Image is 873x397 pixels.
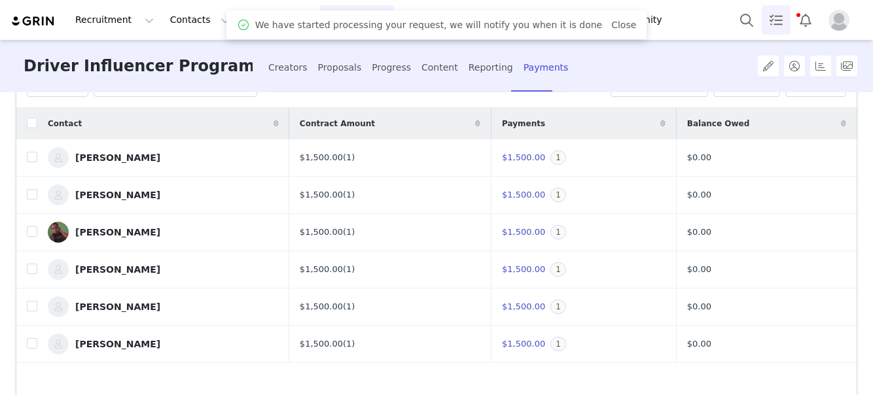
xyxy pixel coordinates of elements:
[162,5,238,35] button: Contacts
[343,190,355,199] a: (1)
[502,118,545,129] span: Payments
[687,337,711,351] span: $0.00
[687,188,711,201] span: $0.00
[48,147,69,168] img: 5ff8600f-672d-4b78-a791-1d66414aa704--s.jpg
[48,222,279,243] a: [PERSON_NAME]
[611,20,636,30] a: Close
[524,50,569,85] div: Payments
[687,263,711,276] span: $0.00
[732,5,761,35] button: Search
[502,339,545,349] span: $1,500.00
[343,152,355,162] a: (1)
[300,118,375,129] span: Contract Amount
[48,334,69,354] img: 1a608c5b-4eb1-436c-89f8-1e6a42c11030--s.jpg
[75,227,160,237] div: [PERSON_NAME]
[255,18,603,32] span: We have started processing your request, we will notify you when it is done
[343,227,355,237] a: (1)
[300,263,480,276] div: $1,500.00
[821,10,863,31] button: Profile
[550,337,566,351] span: 1
[372,50,411,85] div: Progress
[48,222,69,243] img: 9977851a-1c02-4f9f-92d1-f939e9a7d696.jpg
[550,262,566,277] span: 1
[300,337,480,351] div: $1,500.00
[75,302,160,312] div: [PERSON_NAME]
[791,5,820,35] button: Notifications
[762,5,791,35] a: Tasks
[550,300,566,314] span: 1
[601,5,676,35] a: Community
[300,300,480,313] div: $1,500.00
[467,5,548,35] button: Reporting
[75,152,160,163] div: [PERSON_NAME]
[48,147,279,168] a: [PERSON_NAME]
[268,50,308,85] div: Creators
[48,259,279,280] a: [PERSON_NAME]
[550,225,566,239] span: 1
[502,152,545,162] span: $1,500.00
[828,10,849,31] img: placeholder-profile.jpg
[48,296,69,317] img: fe8a7d2a-9dd2-4696-ab81-43907137ccb5--s.jpg
[48,184,69,205] img: b72992c5-ea29-4dda-a836-14607226a2c9--s.jpg
[550,150,566,165] span: 1
[502,264,545,274] span: $1,500.00
[300,188,480,201] div: $1,500.00
[300,151,480,164] div: $1,500.00
[319,5,394,35] button: Program
[67,5,162,35] button: Recruitment
[502,190,545,199] span: $1,500.00
[395,5,466,35] button: Content
[343,264,355,274] a: (1)
[75,190,160,200] div: [PERSON_NAME]
[548,5,600,35] a: Brands
[48,118,82,129] span: Contact
[687,300,711,313] span: $0.00
[300,226,480,239] div: $1,500.00
[502,302,545,311] span: $1,500.00
[421,50,458,85] div: Content
[48,184,279,205] a: [PERSON_NAME]
[502,227,545,237] span: $1,500.00
[48,296,279,317] a: [PERSON_NAME]
[469,50,513,85] div: Reporting
[687,151,711,164] span: $0.00
[75,264,160,275] div: [PERSON_NAME]
[343,302,355,311] a: (1)
[238,5,319,35] button: Messages
[48,334,279,354] a: [PERSON_NAME]
[687,118,749,129] span: Balance Owed
[343,339,355,349] a: (1)
[550,188,566,202] span: 1
[75,339,160,349] div: [PERSON_NAME]
[24,40,253,93] h3: Driver Influencer Program ($1500)
[48,259,69,280] img: a192cbc8-b346-4f74-bbb8-06bc3a458fd3--s.jpg
[687,226,711,239] span: $0.00
[10,15,56,27] img: grin logo
[318,50,362,85] div: Proposals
